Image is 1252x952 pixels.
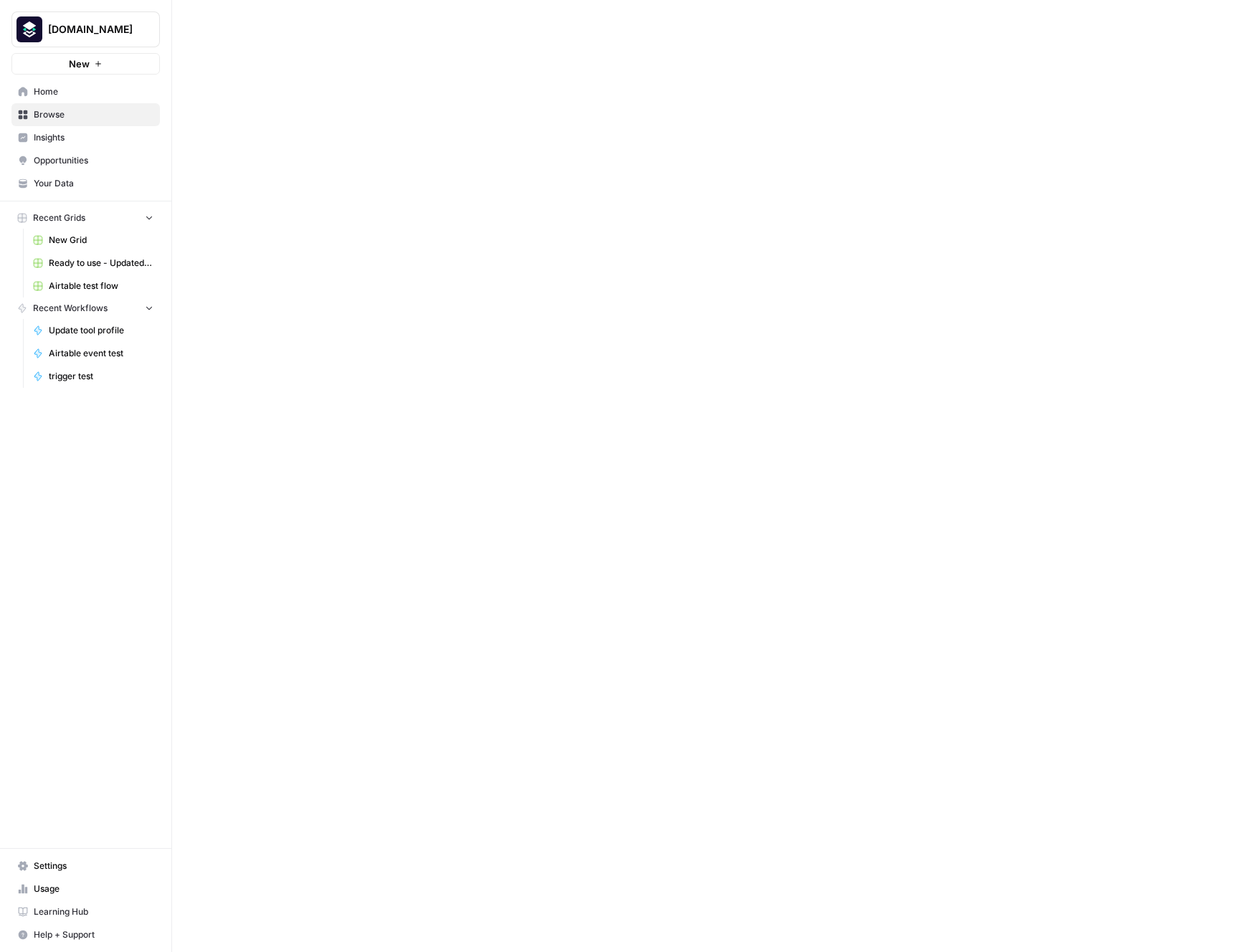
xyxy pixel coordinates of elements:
a: Insights [11,126,160,149]
a: Airtable test flow [27,275,160,297]
span: [DOMAIN_NAME] [48,22,135,37]
span: New [69,57,90,71]
a: Airtable event test [27,342,160,365]
span: Recent Workflows [33,302,108,315]
a: Usage [11,877,160,900]
button: Recent Grids [11,207,160,229]
span: Recent Grids [33,211,85,224]
span: Insights [34,131,153,144]
span: Usage [34,882,153,895]
span: trigger test [49,370,153,383]
a: Learning Hub [11,900,160,923]
a: Opportunities [11,149,160,172]
span: New Grid [49,234,153,247]
a: Browse [11,103,160,126]
span: Home [34,85,153,98]
span: Learning Hub [34,905,153,918]
a: Update tool profile [27,319,160,342]
span: Help + Support [34,928,153,941]
span: Your Data [34,177,153,190]
a: trigger test [27,365,160,388]
a: Home [11,80,160,103]
a: Settings [11,855,160,877]
span: Update tool profile [49,324,153,337]
img: Platformengineering.org Logo [16,16,42,42]
a: Ready to use - Updated an existing tool profile in Webflow [27,252,160,275]
button: Workspace: Platformengineering.org [11,11,160,47]
a: Your Data [11,172,160,195]
button: New [11,53,160,75]
button: Help + Support [11,923,160,946]
span: Browse [34,108,153,121]
a: New Grid [27,229,160,252]
span: Opportunities [34,154,153,167]
span: Airtable test flow [49,280,153,292]
button: Recent Workflows [11,297,160,319]
span: Ready to use - Updated an existing tool profile in Webflow [49,257,153,270]
span: Settings [34,860,153,872]
span: Airtable event test [49,347,153,360]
